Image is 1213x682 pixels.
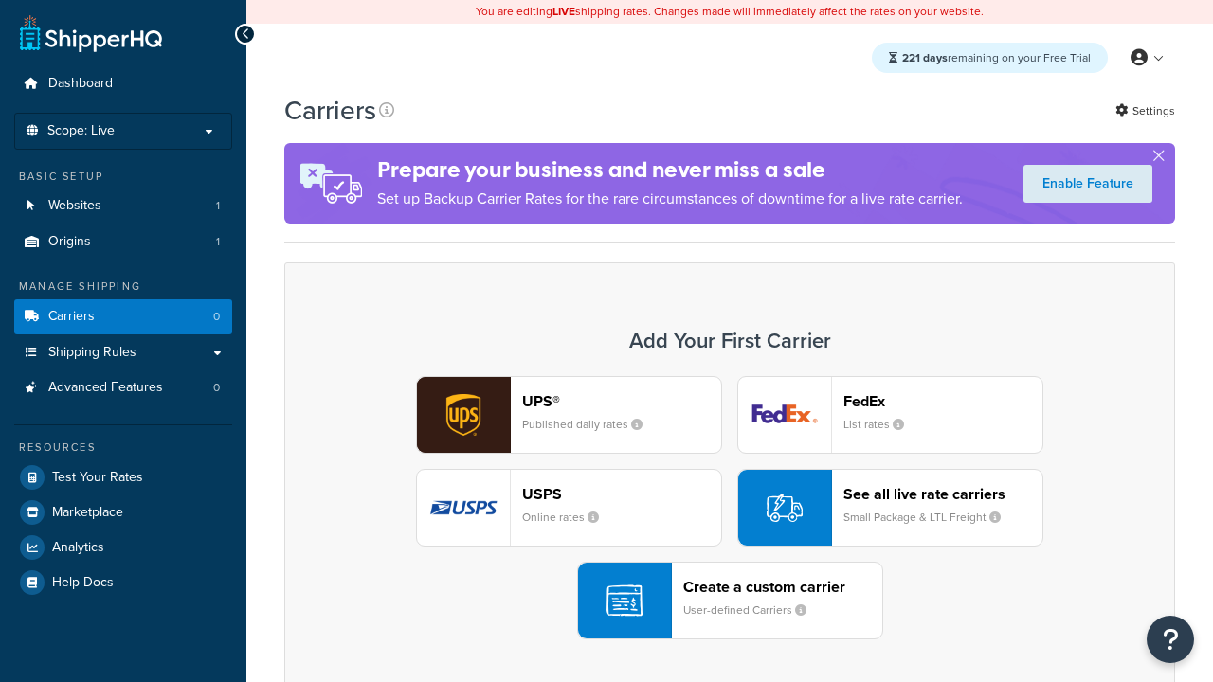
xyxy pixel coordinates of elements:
h1: Carriers [284,92,376,129]
button: Open Resource Center [1147,616,1194,663]
span: Dashboard [48,76,113,92]
a: Origins 1 [14,224,232,260]
small: User-defined Carriers [683,601,822,619]
small: Online rates [522,509,614,526]
h4: Prepare your business and never miss a sale [377,154,963,186]
span: Test Your Rates [52,470,143,486]
button: usps logoUSPSOnline rates [416,469,722,547]
a: Test Your Rates [14,460,232,494]
button: See all live rate carriersSmall Package & LTL Freight [737,469,1043,547]
span: Advanced Features [48,380,163,396]
li: Advanced Features [14,370,232,405]
img: ups logo [417,377,510,453]
header: Create a custom carrier [683,578,882,596]
span: Websites [48,198,101,214]
img: icon-carrier-custom-c93b8a24.svg [606,583,643,619]
img: fedEx logo [738,377,831,453]
h3: Add Your First Carrier [304,330,1155,352]
header: UPS® [522,392,721,410]
li: Carriers [14,299,232,334]
p: Set up Backup Carrier Rates for the rare circumstances of downtime for a live rate carrier. [377,186,963,212]
div: Basic Setup [14,169,232,185]
span: Shipping Rules [48,345,136,361]
button: fedEx logoFedExList rates [737,376,1043,454]
span: 1 [216,198,220,214]
small: List rates [843,416,919,433]
a: Marketplace [14,495,232,529]
span: Help Docs [52,575,114,591]
div: Resources [14,440,232,456]
div: remaining on your Free Trial [872,43,1108,73]
a: Help Docs [14,565,232,600]
a: Carriers 0 [14,299,232,334]
span: Scope: Live [47,123,115,139]
a: Shipping Rules [14,335,232,370]
span: Carriers [48,309,95,325]
li: Websites [14,188,232,224]
strong: 221 days [902,49,948,66]
a: Enable Feature [1023,165,1152,203]
button: Create a custom carrierUser-defined Carriers [577,562,883,639]
a: Analytics [14,530,232,565]
header: See all live rate carriers [843,485,1042,503]
a: Websites 1 [14,188,232,224]
span: 1 [216,234,220,250]
a: ShipperHQ Home [20,14,162,52]
header: USPS [522,485,721,503]
a: Dashboard [14,66,232,101]
div: Manage Shipping [14,278,232,295]
span: Origins [48,234,91,250]
span: Analytics [52,540,104,556]
li: Origins [14,224,232,260]
img: usps logo [417,470,510,546]
header: FedEx [843,392,1042,410]
a: Advanced Features 0 [14,370,232,405]
button: ups logoUPS®Published daily rates [416,376,722,454]
span: 0 [213,380,220,396]
img: ad-rules-rateshop-fe6ec290ccb7230408bd80ed9643f0289d75e0ffd9eb532fc0e269fcd187b520.png [284,143,377,224]
b: LIVE [552,3,575,20]
img: icon-carrier-liverate-becf4550.svg [767,490,803,526]
span: Marketplace [52,505,123,521]
small: Published daily rates [522,416,658,433]
span: 0 [213,309,220,325]
a: Settings [1115,98,1175,124]
small: Small Package & LTL Freight [843,509,1016,526]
